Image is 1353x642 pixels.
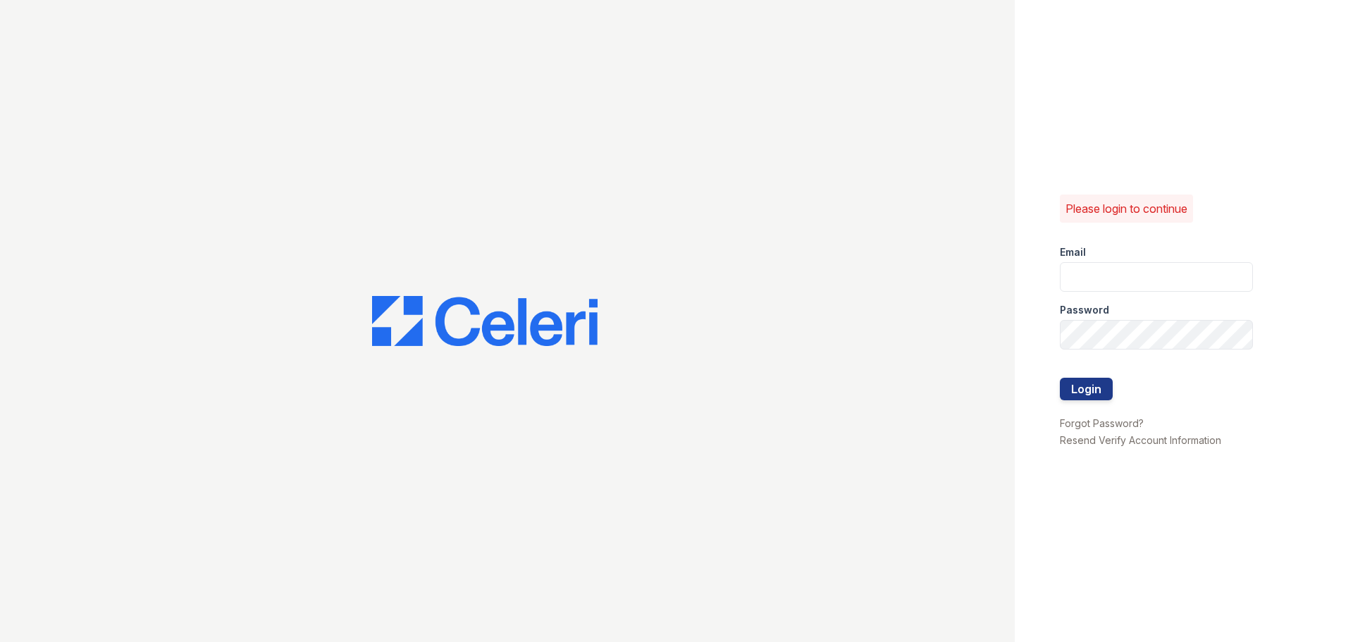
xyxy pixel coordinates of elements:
p: Please login to continue [1065,200,1187,217]
a: Resend Verify Account Information [1060,434,1221,446]
label: Email [1060,245,1086,259]
img: CE_Logo_Blue-a8612792a0a2168367f1c8372b55b34899dd931a85d93a1a3d3e32e68fde9ad4.png [372,296,598,347]
label: Password [1060,303,1109,317]
button: Login [1060,378,1113,400]
a: Forgot Password? [1060,417,1144,429]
